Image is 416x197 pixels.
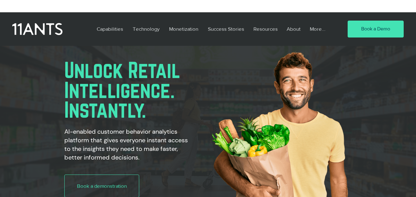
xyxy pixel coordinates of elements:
a: About [282,22,305,36]
p: More... [307,22,329,36]
span: Book a Demo [361,26,390,32]
a: Success Stories [203,22,249,36]
nav: Site [92,22,330,36]
a: Technology [128,22,164,36]
a: Monetization [164,22,203,36]
a: Resources [249,22,282,36]
span: Book a demonstration [77,182,127,190]
p: Resources [250,22,281,36]
p: Capabilities [94,22,126,36]
p: Monetization [166,22,201,36]
a: Capabilities [92,22,128,36]
h2: AI-enabled customer behavior analytics platform that gives everyone instant access to the insight... [64,127,191,162]
a: Book a Demo [348,21,404,38]
p: Success Stories [205,22,247,36]
p: About [284,22,304,36]
span: Unlock Retail Intelligence. Instantly. [64,58,180,122]
p: Technology [130,22,163,36]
